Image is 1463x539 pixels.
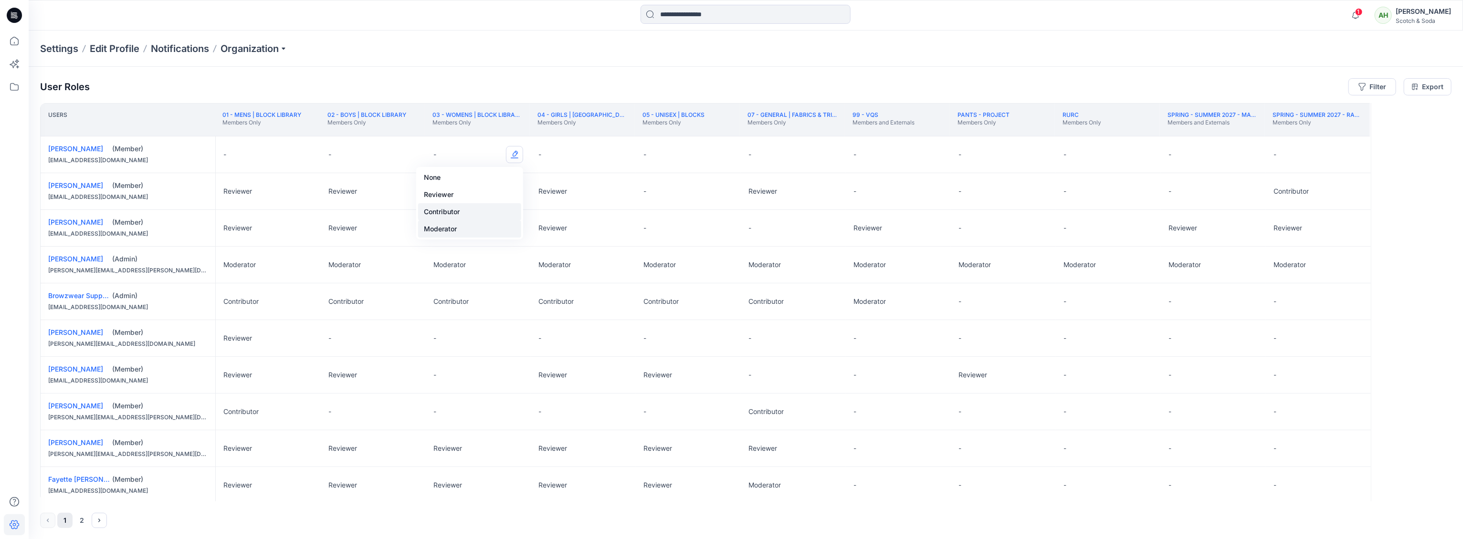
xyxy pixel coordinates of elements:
p: Reviewer [328,480,357,490]
a: [PERSON_NAME] [48,365,103,373]
p: Contributor [433,297,469,306]
p: Moderator [1063,260,1096,269]
p: - [328,150,331,159]
p: Contributor [748,297,784,306]
p: - [1274,333,1276,343]
div: (Member) [112,144,208,154]
p: Reviewer [223,370,252,380]
p: - [1274,370,1276,380]
p: Members Only [222,119,301,126]
div: (Member) [112,438,208,447]
a: [PERSON_NAME] [48,255,103,263]
p: Reviewer [223,480,252,490]
button: Edit Role [506,146,523,163]
p: Members Only [958,119,1010,126]
p: Reviewer [1274,223,1302,233]
p: Reviewer [328,187,357,196]
p: Reviewer [748,187,777,196]
p: - [958,187,961,196]
a: 07 - GENERAL | FABRICS & TRIMS [747,111,841,118]
p: Moderator [748,260,781,269]
p: - [1063,150,1066,159]
a: 02 - BOYS | BLOCK LIBRARY [327,111,406,118]
a: [PERSON_NAME] [48,145,103,153]
p: - [748,223,751,233]
p: Moderator [853,297,886,306]
p: - [748,333,751,343]
p: - [538,150,541,159]
p: - [853,370,856,380]
p: - [433,407,436,416]
p: Members and Externals [1168,119,1257,126]
p: Moderator [433,260,466,269]
a: [PERSON_NAME] [48,438,103,446]
p: - [433,370,436,380]
p: Reviewer [433,480,462,490]
div: [EMAIL_ADDRESS][DOMAIN_NAME] [48,486,208,496]
p: Reviewer [1168,223,1197,233]
p: Contributor [643,297,679,306]
div: [EMAIL_ADDRESS][DOMAIN_NAME] [48,229,208,238]
p: - [1274,407,1276,416]
p: Reviewer [538,444,567,453]
p: Reviewer [433,444,462,453]
div: (Member) [112,475,208,484]
a: Notifications [151,42,209,55]
p: - [958,223,961,233]
p: Contributor [538,297,574,306]
p: Moderator [538,260,571,269]
p: Reviewer [643,480,672,490]
p: - [1063,370,1066,380]
p: - [328,407,331,416]
p: - [328,333,331,343]
p: Reviewer [223,333,252,343]
p: Contributor [1274,187,1309,196]
div: (Member) [112,328,208,337]
p: Reviewer [538,223,567,233]
button: Reviewer [418,186,521,203]
p: - [958,297,961,306]
div: [EMAIL_ADDRESS][DOMAIN_NAME] [48,155,208,165]
a: Browzwear Support [48,291,111,300]
p: - [958,150,961,159]
div: Scotch & Soda [1396,17,1451,24]
p: - [1168,444,1171,453]
a: Export [1404,78,1452,95]
p: - [223,150,226,159]
p: - [1168,333,1171,343]
p: - [853,333,856,343]
div: [PERSON_NAME][EMAIL_ADDRESS][DOMAIN_NAME] [48,339,208,349]
div: [EMAIL_ADDRESS][DOMAIN_NAME] [48,302,208,312]
p: Reviewer [643,444,672,453]
span: 1 [1355,8,1363,16]
a: Spring - Summer 2027 - MASOOD [1168,111,1268,118]
p: Reviewer [538,187,567,196]
div: (Member) [112,401,208,411]
p: - [1063,333,1066,343]
a: Fayette [PERSON_NAME] [48,475,129,483]
div: (Admin) [112,291,208,301]
p: Reviewer [223,444,252,453]
a: 04 - GIRLS | [GEOGRAPHIC_DATA] [537,111,633,118]
p: - [643,407,646,416]
p: Moderator [328,260,361,269]
p: Moderator [223,260,256,269]
button: 2 [74,513,90,528]
a: Edit Profile [90,42,139,55]
p: - [1168,187,1171,196]
a: 03 - WOMENS | BLOCK LIBRARY [432,111,523,118]
p: - [1063,480,1066,490]
p: Reviewer [223,223,252,233]
p: - [1168,480,1171,490]
p: Members and Externals [853,119,915,126]
p: - [1274,297,1276,306]
p: - [958,480,961,490]
p: - [643,333,646,343]
p: - [1168,370,1171,380]
p: Members Only [1273,119,1362,126]
button: None [418,169,521,186]
p: Reviewer [748,444,777,453]
p: - [1063,187,1066,196]
div: [PERSON_NAME][EMAIL_ADDRESS][PERSON_NAME][DOMAIN_NAME] [48,413,208,422]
